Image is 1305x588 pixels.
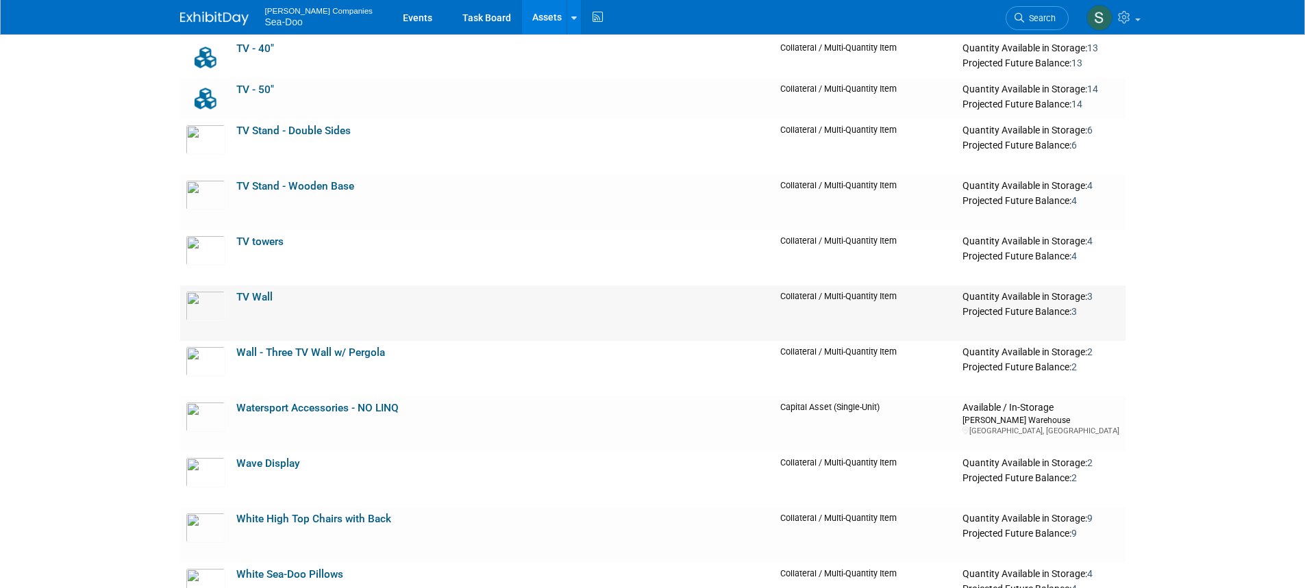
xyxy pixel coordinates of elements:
td: Collateral / Multi-Quantity Item [775,507,957,563]
a: TV Wall [236,291,273,303]
img: Stephanie Duval [1086,5,1113,31]
a: Wave Display [236,457,300,470]
div: Projected Future Balance: [962,192,1119,207]
span: 13 [1071,57,1082,68]
span: 9 [1087,513,1093,524]
a: Wall - Three TV Wall w/ Pergola [236,346,385,359]
span: 4 [1087,235,1093,246]
span: 6 [1087,125,1093,136]
a: TV - 40" [236,42,274,55]
a: TV Stand - Double Sides [236,125,351,137]
div: Quantity Available in Storage: [962,513,1119,525]
span: 14 [1071,99,1082,110]
div: Available / In-Storage [962,402,1119,414]
img: ExhibitDay [180,12,249,25]
td: Collateral / Multi-Quantity Item [775,341,957,396]
td: Capital Asset (Single-Unit) [775,396,957,452]
a: TV towers [236,235,284,248]
td: Collateral / Multi-Quantity Item [775,285,957,341]
div: Projected Future Balance: [962,55,1119,70]
span: Sea-Doo [265,16,303,27]
span: Search [1024,13,1056,23]
span: 2 [1071,361,1077,372]
span: 2 [1087,457,1093,468]
td: Collateral / Multi-Quantity Item [775,37,957,78]
td: Collateral / Multi-Quantity Item [775,78,957,119]
td: Collateral / Multi-Quantity Item [775,175,957,230]
a: Watersport Accessories - NO LINQ [236,402,399,414]
span: [PERSON_NAME] Companies [265,3,373,17]
div: Projected Future Balance: [962,470,1119,485]
span: 3 [1071,306,1077,317]
span: 2 [1087,346,1093,357]
div: Quantity Available in Storage: [962,42,1119,55]
div: [GEOGRAPHIC_DATA], [GEOGRAPHIC_DATA] [962,426,1119,436]
div: Quantity Available in Storage: [962,457,1119,470]
div: Projected Future Balance: [962,525,1119,540]
td: Collateral / Multi-Quantity Item [775,230,957,285]
div: Projected Future Balance: [962,359,1119,374]
a: White High Top Chairs with Back [236,513,391,525]
a: TV - 50" [236,84,274,96]
div: Quantity Available in Storage: [962,84,1119,96]
span: 13 [1087,42,1098,53]
span: 14 [1087,84,1098,94]
span: 4 [1087,180,1093,191]
div: Quantity Available in Storage: [962,125,1119,137]
img: Collateral-Icon-2.png [186,84,225,114]
div: Quantity Available in Storage: [962,568,1119,580]
span: 6 [1071,140,1077,151]
div: Projected Future Balance: [962,137,1119,152]
span: 2 [1071,472,1077,483]
a: TV Stand - Wooden Base [236,180,354,192]
span: 3 [1087,291,1093,302]
a: White Sea-Doo Pillows [236,568,343,580]
span: 4 [1071,195,1077,206]
div: Quantity Available in Storage: [962,180,1119,192]
div: Projected Future Balance: [962,303,1119,318]
img: Collateral-Icon-2.png [186,42,225,73]
span: 4 [1071,251,1077,261]
div: Projected Future Balance: [962,248,1119,263]
td: Collateral / Multi-Quantity Item [775,452,957,507]
div: Quantity Available in Storage: [962,235,1119,248]
div: Quantity Available in Storage: [962,291,1119,303]
div: Projected Future Balance: [962,96,1119,111]
div: Quantity Available in Storage: [962,346,1119,359]
a: Search [1006,6,1069,30]
td: Collateral / Multi-Quantity Item [775,119,957,175]
div: [PERSON_NAME] Warehouse [962,414,1119,426]
span: 4 [1087,568,1093,579]
span: 9 [1071,528,1077,539]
